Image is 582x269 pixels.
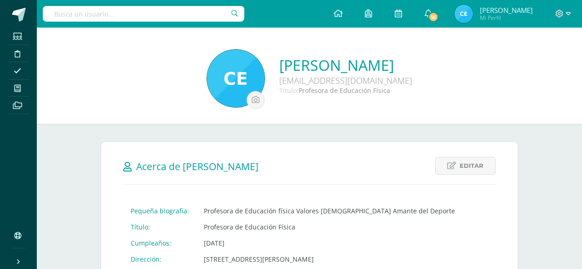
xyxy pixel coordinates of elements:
[196,203,462,219] td: Profesora de Educación física Valores [DEMOGRAPHIC_DATA] Amante del Deporte
[279,75,412,86] div: [EMAIL_ADDRESS][DOMAIN_NAME]
[136,160,259,173] span: Acerca de [PERSON_NAME]
[123,251,196,267] td: Dirección:
[480,6,533,15] span: [PERSON_NAME]
[299,86,390,95] span: Profesora de Educación Física
[460,157,484,174] span: Editar
[279,86,299,95] span: Título:
[43,6,244,22] input: Busca un usuario...
[123,235,196,251] td: Cumpleaños:
[428,12,438,22] span: 16
[196,235,462,251] td: [DATE]
[455,5,473,23] img: fb7bc49052b7d77ae9a6949d221bfe25.png
[123,203,196,219] td: Pequeña biografía:
[196,219,462,235] td: Profesora de Educación Física
[196,251,462,267] td: [STREET_ADDRESS][PERSON_NAME]
[123,219,196,235] td: Título:
[279,55,412,75] a: [PERSON_NAME]
[480,14,533,22] span: Mi Perfil
[435,157,496,175] a: Editar
[207,50,265,107] img: 5a99efc9119878609758b476a5322e7d.png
